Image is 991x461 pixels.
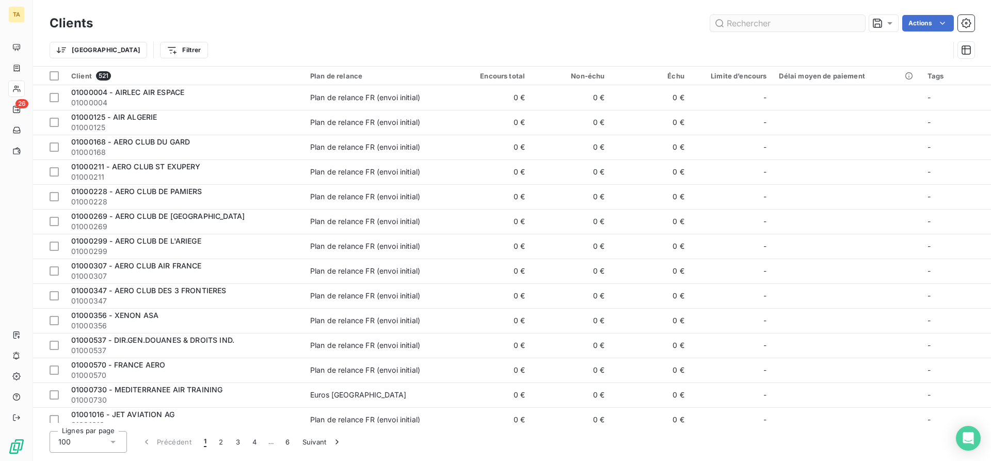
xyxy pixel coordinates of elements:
span: 01000168 - AERO CLUB DU GARD [71,137,190,146]
div: Plan de relance [310,72,445,80]
td: 0 € [611,234,691,259]
span: - [928,142,931,151]
td: 0 € [452,85,531,110]
a: 26 [8,101,24,118]
button: Précédent [135,431,198,453]
div: Open Intercom Messenger [956,426,981,451]
span: - [763,167,766,177]
span: 01000269 [71,221,298,232]
span: - [763,315,766,326]
div: Plan de relance FR (envoi initial) [310,365,420,375]
span: 01000356 - XENON ASA [71,311,158,320]
span: - [928,266,931,275]
div: Limite d’encours [697,72,767,80]
div: TA [8,6,25,23]
td: 0 € [611,308,691,333]
td: 0 € [452,234,531,259]
td: 0 € [611,358,691,383]
button: Filtrer [160,42,207,58]
td: 0 € [452,110,531,135]
td: 0 € [531,209,611,234]
td: 0 € [611,135,691,160]
button: 6 [279,431,296,453]
span: - [928,93,931,102]
td: 0 € [452,160,531,184]
span: 1 [204,437,206,447]
span: - [928,291,931,300]
span: - [928,118,931,126]
td: 0 € [452,283,531,308]
span: - [928,192,931,201]
span: - [763,92,766,103]
div: Plan de relance FR (envoi initial) [310,266,420,276]
span: 01000228 [71,197,298,207]
span: 01000730 [71,395,298,405]
span: - [928,415,931,424]
button: Actions [902,15,954,31]
span: - [763,291,766,301]
span: - [763,142,766,152]
td: 0 € [452,358,531,383]
td: 0 € [452,333,531,358]
span: - [763,415,766,425]
span: 01000004 - AIRLEC AIR ESPACE [71,88,184,97]
div: Plan de relance FR (envoi initial) [310,241,420,251]
td: 0 € [611,383,691,407]
span: - [928,316,931,325]
td: 0 € [531,308,611,333]
span: 01000211 [71,172,298,182]
div: Plan de relance FR (envoi initial) [310,167,420,177]
span: - [763,241,766,251]
button: 2 [213,431,229,453]
span: 01000269 - AERO CLUB DE [GEOGRAPHIC_DATA] [71,212,245,220]
td: 0 € [452,259,531,283]
span: … [263,434,279,450]
span: 01000537 - DIR.GEN.DOUANES & DROITS IND. [71,336,234,344]
span: - [928,217,931,226]
td: 0 € [452,135,531,160]
span: Client [71,72,92,80]
td: 0 € [611,333,691,358]
td: 0 € [452,209,531,234]
span: 01001016 [71,420,298,430]
span: 01000211 - AERO CLUB ST EXUPERY [71,162,201,171]
div: Échu [617,72,684,80]
span: 01000730 - MEDITERRANEE AIR TRAINING [71,385,222,394]
td: 0 € [531,110,611,135]
input: Rechercher [710,15,865,31]
span: - [763,365,766,375]
span: 01000228 - AERO CLUB DE PAMIERS [71,187,202,196]
span: - [763,340,766,351]
td: 0 € [531,135,611,160]
button: Suivant [296,431,348,453]
span: - [928,341,931,349]
span: 26 [15,99,28,108]
button: [GEOGRAPHIC_DATA] [50,42,147,58]
div: Euros [GEOGRAPHIC_DATA] [310,390,406,400]
span: 01000307 [71,271,298,281]
span: 521 [96,71,111,81]
td: 0 € [531,259,611,283]
span: - [763,216,766,227]
td: 0 € [531,407,611,432]
span: - [928,242,931,250]
td: 0 € [611,259,691,283]
div: Plan de relance FR (envoi initial) [310,291,420,301]
td: 0 € [531,383,611,407]
td: 0 € [531,85,611,110]
div: Plan de relance FR (envoi initial) [310,92,420,103]
span: 01000125 [71,122,298,133]
span: - [763,390,766,400]
div: Non-échu [537,72,604,80]
div: Encours total [458,72,525,80]
span: 01000356 [71,321,298,331]
span: - [763,117,766,128]
span: - [763,192,766,202]
td: 0 € [452,407,531,432]
span: - [928,365,931,374]
div: Plan de relance FR (envoi initial) [310,192,420,202]
span: 01000004 [71,98,298,108]
button: 3 [230,431,246,453]
h3: Clients [50,14,93,33]
td: 0 € [611,184,691,209]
